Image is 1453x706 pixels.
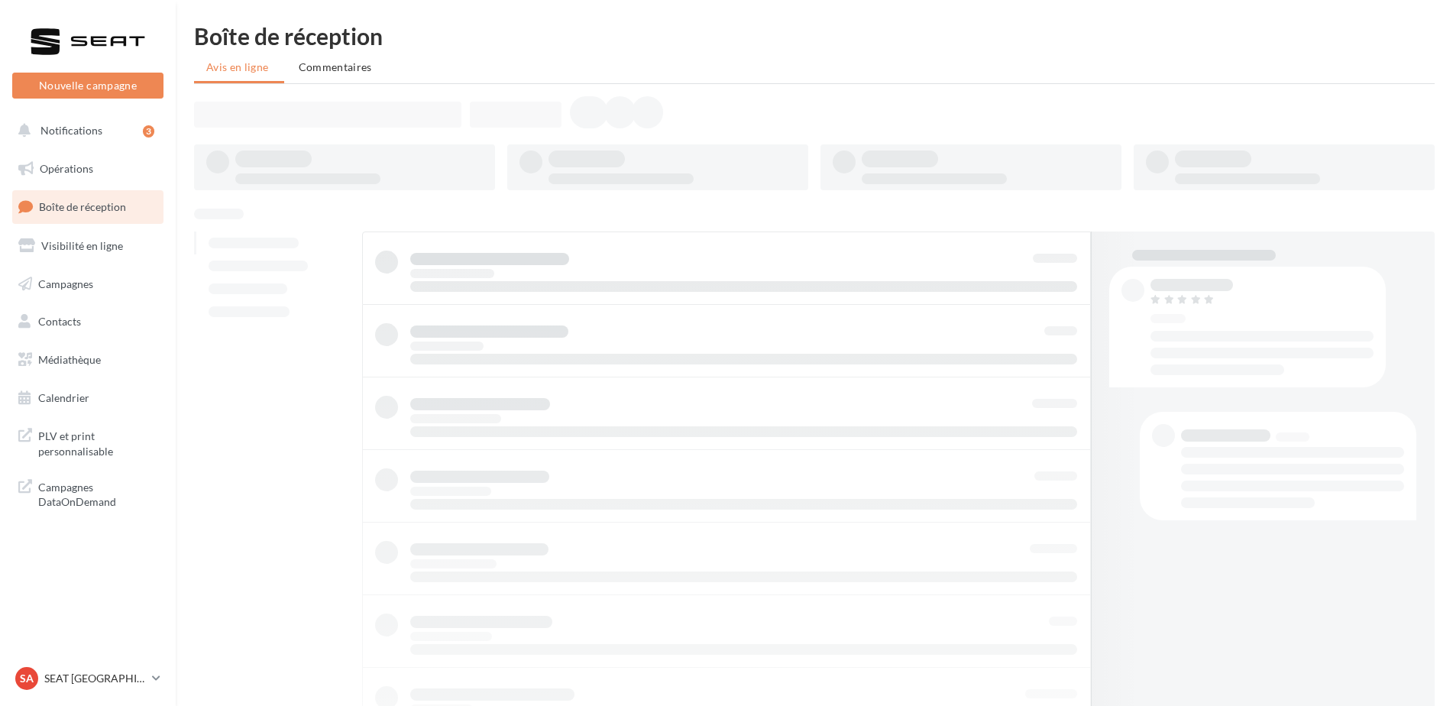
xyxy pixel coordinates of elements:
[38,391,89,404] span: Calendrier
[12,664,163,693] a: SA SEAT [GEOGRAPHIC_DATA]
[40,162,93,175] span: Opérations
[41,239,123,252] span: Visibilité en ligne
[9,190,167,223] a: Boîte de réception
[9,419,167,465] a: PLV et print personnalisable
[20,671,34,686] span: SA
[38,353,101,366] span: Médiathèque
[38,426,157,458] span: PLV et print personnalisable
[38,315,81,328] span: Contacts
[9,344,167,376] a: Médiathèque
[12,73,163,99] button: Nouvelle campagne
[9,471,167,516] a: Campagnes DataOnDemand
[194,24,1435,47] div: Boîte de réception
[38,477,157,510] span: Campagnes DataOnDemand
[38,277,93,290] span: Campagnes
[143,125,154,138] div: 3
[9,153,167,185] a: Opérations
[9,230,167,262] a: Visibilité en ligne
[39,200,126,213] span: Boîte de réception
[9,115,160,147] button: Notifications 3
[9,306,167,338] a: Contacts
[9,382,167,414] a: Calendrier
[9,268,167,300] a: Campagnes
[40,124,102,137] span: Notifications
[299,60,372,73] span: Commentaires
[44,671,146,686] p: SEAT [GEOGRAPHIC_DATA]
